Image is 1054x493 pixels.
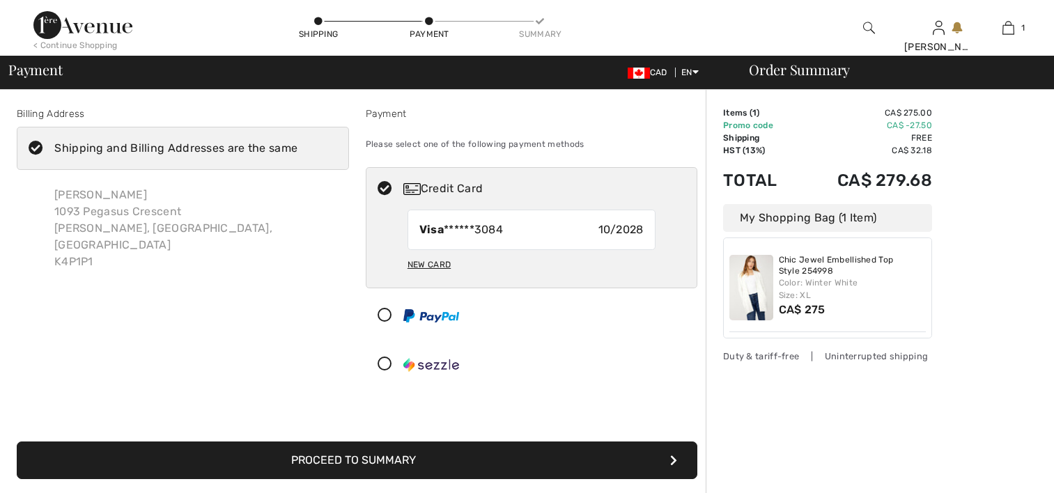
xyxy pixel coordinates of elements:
[799,144,932,157] td: CA$ 32.18
[1002,19,1014,36] img: My Bag
[723,119,799,132] td: Promo code
[779,255,927,276] a: Chic Jewel Embellished Top Style 254998
[863,19,875,36] img: search the website
[729,255,773,320] img: Chic Jewel Embellished Top Style 254998
[933,21,945,34] a: Sign In
[366,107,698,121] div: Payment
[366,127,698,162] div: Please select one of the following payment methods
[723,204,932,232] div: My Shopping Bag (1 Item)
[408,253,451,276] div: New Card
[779,303,826,316] span: CA$ 275
[17,107,349,121] div: Billing Address
[799,157,932,204] td: CA$ 279.68
[403,183,421,195] img: Credit Card
[17,441,697,479] button: Proceed to Summary
[33,11,132,39] img: 1ère Avenue
[723,157,799,204] td: Total
[723,350,932,363] div: Duty & tariff-free | Uninterrupted shipping
[723,107,799,119] td: Items ( )
[403,180,688,197] div: Credit Card
[419,223,444,236] strong: Visa
[799,132,932,144] td: Free
[799,119,932,132] td: CA$ -27.50
[628,68,650,79] img: Canadian Dollar
[723,144,799,157] td: HST (13%)
[598,221,644,238] span: 10/2028
[732,63,1046,77] div: Order Summary
[1021,22,1025,34] span: 1
[723,132,799,144] td: Shipping
[933,19,945,36] img: My Info
[752,108,757,118] span: 1
[54,140,297,157] div: Shipping and Billing Addresses are the same
[33,39,118,52] div: < Continue Shopping
[974,19,1042,36] a: 1
[628,68,673,77] span: CAD
[297,28,339,40] div: Shipping
[519,28,561,40] div: Summary
[403,309,459,322] img: PayPal
[904,40,972,54] div: [PERSON_NAME]
[8,63,62,77] span: Payment
[681,68,699,77] span: EN
[43,175,349,281] div: [PERSON_NAME] 1093 Pegasus Crescent [PERSON_NAME], [GEOGRAPHIC_DATA], [GEOGRAPHIC_DATA] K4P1P1
[403,358,459,372] img: Sezzle
[408,28,450,40] div: Payment
[779,276,927,302] div: Color: Winter White Size: XL
[799,107,932,119] td: CA$ 275.00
